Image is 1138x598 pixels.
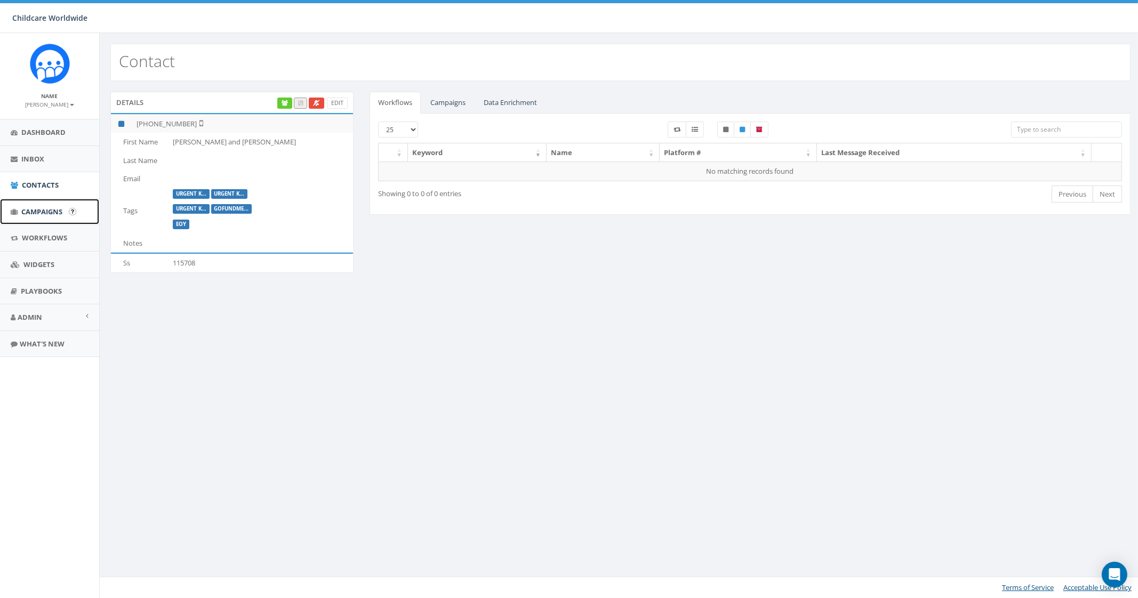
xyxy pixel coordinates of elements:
[211,204,252,214] label: GoFundMe Donors #1
[1002,583,1054,592] a: Terms of Service
[30,44,70,84] img: Rally_Corp_Icon.png
[42,92,58,100] small: Name
[111,234,169,253] td: Notes
[111,188,169,234] td: Tags
[817,143,1092,162] th: Last Message Received: activate to sort column ascending
[169,254,353,272] td: 115708
[26,101,74,108] small: [PERSON_NAME]
[21,127,66,137] span: Dashboard
[1052,185,1093,203] a: Previous
[1093,185,1122,203] a: Next
[23,260,54,269] span: Widgets
[211,189,248,199] label: Urgent Kids Text #3 - All Sponsors
[309,98,324,109] a: Opt Out Contact
[173,204,210,214] label: Urgent Kids - Text #1 -Single Spn
[111,169,169,188] td: Email
[660,143,816,162] th: Platform #: activate to sort column ascending
[370,92,421,114] a: Workflows
[379,143,408,162] th: : activate to sort column ascending
[1102,562,1127,587] div: Open Intercom Messenger
[1063,583,1132,592] a: Acceptable Use Policy
[111,254,169,272] td: Ss
[111,133,169,151] td: First Name
[26,99,74,109] a: [PERSON_NAME]
[22,233,67,243] span: Workflows
[422,92,474,114] a: Campaigns
[173,189,210,199] label: Urgent Kids #3 - All Sponsors
[197,119,203,127] i: Not Validated
[734,122,751,138] label: Published
[277,98,292,109] a: Enrich Contact
[119,52,175,70] h2: Contact
[21,207,62,216] span: Campaigns
[18,312,42,322] span: Admin
[379,161,1122,181] td: No matching records found
[22,180,59,190] span: Contacts
[21,286,62,296] span: Playbooks
[668,122,686,138] label: Workflow
[13,13,88,23] span: Childcare Worldwide
[20,339,65,349] span: What's New
[173,220,189,229] label: EOY
[69,208,76,215] input: Submit
[327,98,348,109] a: Edit
[111,151,169,170] td: Last Name
[119,120,125,127] i: This phone number is subscribed and will receive texts.
[475,92,546,114] a: Data Enrichment
[717,122,734,138] label: Unpublished
[21,154,44,164] span: Inbox
[132,114,353,133] td: [PHONE_NUMBER]
[1011,122,1122,138] input: Type to search
[169,133,353,151] td: [PERSON_NAME] and [PERSON_NAME]
[686,122,704,138] label: Menu
[750,122,768,138] label: Archived
[378,184,679,199] div: Showing 0 to 0 of 0 entries
[547,143,660,162] th: Name: activate to sort column ascending
[298,99,303,107] span: Call this contact by routing a call through the phone number listed in your profile.
[408,143,547,162] th: Keyword: activate to sort column ascending
[110,92,354,113] div: Details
